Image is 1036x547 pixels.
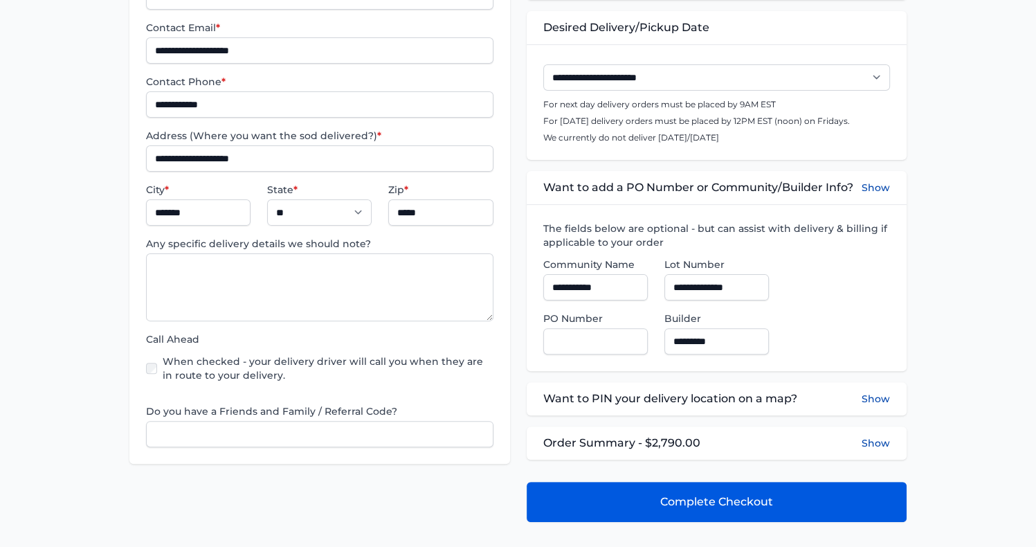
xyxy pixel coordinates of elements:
[527,11,907,44] div: Desired Delivery/Pickup Date
[543,435,700,451] span: Order Summary - $2,790.00
[146,404,493,418] label: Do you have a Friends and Family / Referral Code?
[664,312,769,325] label: Builder
[543,391,797,407] span: Want to PIN your delivery location on a map?
[146,129,493,143] label: Address (Where you want the sod delivered?)
[146,237,493,251] label: Any specific delivery details we should note?
[862,391,890,407] button: Show
[543,312,648,325] label: PO Number
[862,436,890,450] button: Show
[660,494,773,510] span: Complete Checkout
[146,332,493,346] label: Call Ahead
[146,75,493,89] label: Contact Phone
[862,179,890,196] button: Show
[267,183,372,197] label: State
[543,132,890,143] p: We currently do not deliver [DATE]/[DATE]
[543,99,890,110] p: For next day delivery orders must be placed by 9AM EST
[664,258,769,271] label: Lot Number
[543,222,890,249] label: The fields below are optional - but can assist with delivery & billing if applicable to your order
[146,183,251,197] label: City
[527,482,907,522] button: Complete Checkout
[163,355,493,382] label: When checked - your delivery driver will call you when they are in route to your delivery.
[543,116,890,127] p: For [DATE] delivery orders must be placed by 12PM EST (noon) on Fridays.
[543,258,648,271] label: Community Name
[543,179,853,196] span: Want to add a PO Number or Community/Builder Info?
[146,21,493,35] label: Contact Email
[388,183,493,197] label: Zip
